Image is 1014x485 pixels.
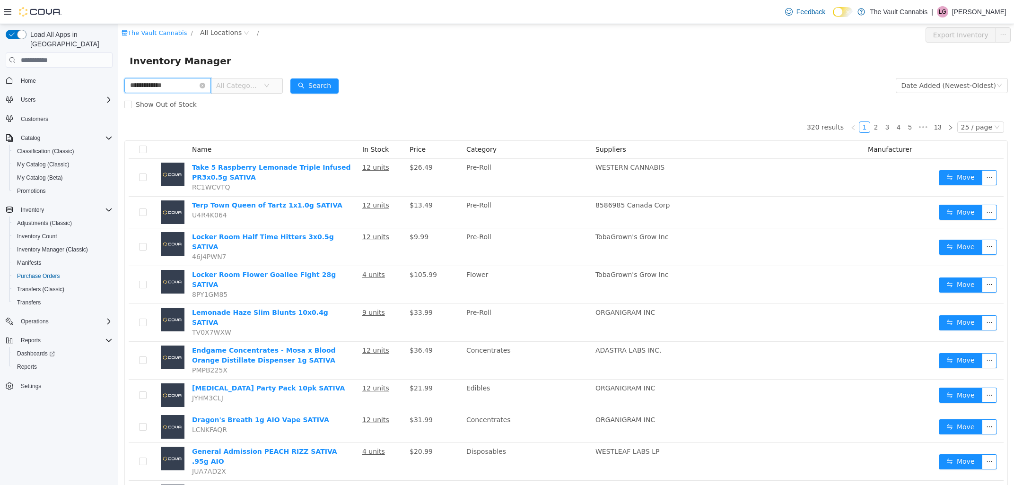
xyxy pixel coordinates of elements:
[43,321,66,345] img: Endgame Concentrates - Mosa x Blood Orange Distillate Dispenser 1g SATIVA placeholder
[13,172,113,183] span: My Catalog (Beta)
[74,304,113,312] span: TV0X7WXW
[477,177,552,185] span: 8586985 Canada Corp
[17,259,41,267] span: Manifests
[2,73,116,87] button: Home
[752,98,763,108] a: 2
[344,204,473,242] td: Pre-Roll
[291,424,315,431] span: $20.99
[13,244,113,255] span: Inventory Manager (Classic)
[833,7,853,17] input: Dark Mode
[931,6,933,17] p: |
[821,253,864,268] button: icon: swapMove
[797,97,813,109] span: •••
[17,286,64,293] span: Transfers (Classic)
[74,247,218,264] a: Locker Room Flower Goaliee Fight 28g SATIVA
[26,30,113,49] span: Load All Apps in [GEOGRAPHIC_DATA]
[864,364,879,379] button: icon: ellipsis
[13,172,67,183] a: My Catalog (Beta)
[821,329,864,344] button: icon: swapMove
[43,139,66,162] img: Take 5 Raspberry Lemonade Triple Infused PR3x0.5g SATIVA placeholder
[17,363,37,371] span: Reports
[9,158,116,171] button: My Catalog (Classic)
[13,270,113,282] span: Purchase Orders
[43,246,66,269] img: Locker Room Flower Goaliee Fight 28g SATIVA placeholder
[291,322,315,330] span: $36.49
[17,113,52,125] a: Customers
[244,392,271,399] u: 12 units
[82,3,123,14] span: All Locations
[74,424,219,441] a: General Admission PEACH RIZZ SATIVA .95g AIO
[821,216,864,231] button: icon: swapMove
[9,360,116,373] button: Reports
[775,97,786,109] li: 4
[2,203,116,217] button: Inventory
[17,246,88,253] span: Inventory Manager (Classic)
[21,206,44,214] span: Inventory
[344,355,473,387] td: Edibles
[344,242,473,280] td: Flower
[821,291,864,306] button: icon: swapMove
[291,121,307,129] span: Price
[43,460,66,484] img: Palmetto Blunts Sour Batch Kiss SATIVA 5x0.5g placeholder
[477,360,537,368] span: ORGANIGRAM INC
[74,229,108,236] span: 46J4PWN7
[13,270,64,282] a: Purchase Orders
[13,185,50,197] a: Promotions
[344,280,473,318] td: Pre-Roll
[17,94,39,105] button: Users
[21,134,40,142] span: Catalog
[17,380,113,392] span: Settings
[13,297,44,308] a: Transfers
[6,69,113,417] nav: Complex example
[244,209,271,217] u: 12 units
[291,360,315,368] span: $21.99
[13,159,73,170] a: My Catalog (Classic)
[74,159,112,167] span: RC1WCVTQ
[786,97,797,109] li: 5
[244,285,267,292] u: 9 units
[821,146,864,161] button: icon: swapMove
[17,350,55,357] span: Dashboards
[73,5,75,12] span: /
[172,54,220,69] button: icon: searchSearch
[752,97,763,109] li: 2
[821,181,864,196] button: icon: swapMove
[139,5,140,12] span: /
[477,247,550,254] span: TobaGrown's Grow Inc
[344,419,473,457] td: Disposables
[17,132,44,144] button: Catalog
[17,147,74,155] span: Classification (Classic)
[477,322,543,330] span: ADASTRA LABS INC.
[870,6,927,17] p: The Vault Cannabis
[3,5,69,12] a: icon: shopThe Vault Cannabis
[21,77,36,85] span: Home
[781,2,829,21] a: Feedback
[477,392,537,399] span: ORGANIGRAM INC
[741,98,752,108] a: 1
[878,59,884,65] i: icon: down
[741,97,752,109] li: 1
[17,75,40,87] a: Home
[17,161,70,168] span: My Catalog (Classic)
[783,54,878,69] div: Date Added (Newest-Oldest)
[13,361,41,372] a: Reports
[74,177,224,185] a: Terp Town Queen of Tartz 1x1.0g SATIVA
[17,94,113,105] span: Users
[344,387,473,419] td: Concentrates
[19,7,61,17] img: Cova
[13,146,113,157] span: Classification (Classic)
[74,267,109,274] span: 8PY1GM85
[244,322,271,330] u: 12 units
[9,243,116,256] button: Inventory Manager (Classic)
[9,217,116,230] button: Adjustments (Classic)
[344,135,473,173] td: Pre-Roll
[244,121,271,129] span: In Stock
[74,139,232,157] a: Take 5 Raspberry Lemonade Triple Infused PR3x0.5g SATIVA
[796,7,825,17] span: Feedback
[291,247,319,254] span: $105.99
[13,284,68,295] a: Transfers (Classic)
[2,334,116,347] button: Reports
[13,244,92,255] a: Inventory Manager (Classic)
[74,392,211,399] a: Dragon's Breath 1g AIO Vape SATIVA
[348,121,378,129] span: Category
